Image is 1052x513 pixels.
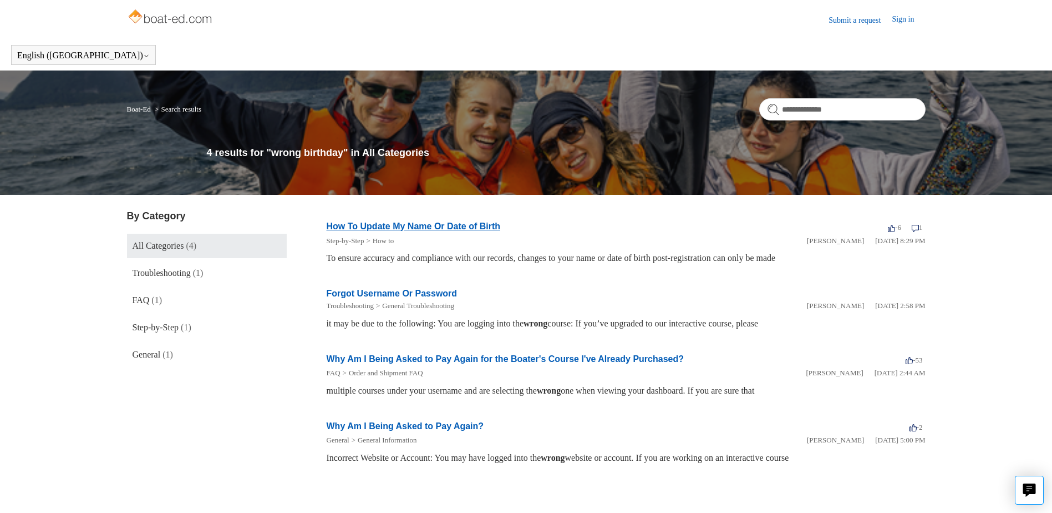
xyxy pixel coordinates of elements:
[875,436,925,444] time: 01/05/2024, 17:00
[807,435,864,446] li: [PERSON_NAME]
[181,323,191,332] span: (1)
[327,301,374,310] a: Troubleshooting
[537,386,561,395] em: wrong
[133,295,150,305] span: FAQ
[759,98,926,120] input: Search
[340,368,423,379] li: Order and Shipment FAQ
[327,451,926,465] div: Incorrect Website or Account: You may have logged into the website or account. If you are working...
[327,300,374,311] li: Troubleshooting
[127,234,287,258] a: All Categories (4)
[327,421,484,431] a: Why Am I Being Asked to Pay Again?
[807,235,864,247] li: [PERSON_NAME]
[327,384,926,398] div: multiple courses under your username and are selecting the one when viewing your dashboard. If yo...
[327,369,340,377] a: FAQ
[127,7,215,29] img: Boat-Ed Help Center home page
[1015,476,1044,505] button: Live chat
[358,436,416,444] a: General Information
[806,368,863,379] li: [PERSON_NAME]
[133,350,161,359] span: General
[888,223,901,232] span: -6
[153,105,201,113] li: Search results
[327,436,349,444] a: General
[906,356,922,364] span: -53
[875,301,925,310] time: 05/20/2025, 14:58
[193,268,204,278] span: (1)
[541,453,565,462] em: wrong
[373,237,394,245] a: How to
[133,268,191,278] span: Troubleshooting
[364,235,394,247] li: How to
[133,323,179,332] span: Step-by-Step
[327,237,364,245] a: Step-by-Step
[151,295,162,305] span: (1)
[912,223,923,232] span: 1
[17,51,150,61] button: English ([GEOGRAPHIC_DATA])
[382,301,454,310] a: General Troubleshooting
[892,13,925,27] a: Sign in
[875,237,925,245] time: 03/15/2022, 20:29
[186,241,196,250] span: (4)
[327,252,926,265] div: To ensure accuracy and compliance with our records, changes to your name or date of birth post-re...
[909,423,923,431] span: -2
[127,209,287,224] h3: By Category
[127,105,153,113] li: Boat-Ed
[524,319,547,328] em: wrong
[127,105,151,113] a: Boat-Ed
[875,369,926,377] time: 03/16/2022, 02:44
[327,222,501,231] a: How To Update My Name Or Date of Birth
[207,145,926,160] h1: 4 results for "wrong birthday" in All Categories
[327,435,349,446] li: General
[327,235,364,247] li: Step-by-Step
[133,241,184,250] span: All Categories
[127,261,287,285] a: Troubleshooting (1)
[349,435,417,446] li: General Information
[807,300,864,311] li: [PERSON_NAME]
[349,369,423,377] a: Order and Shipment FAQ
[327,354,684,364] a: Why Am I Being Asked to Pay Again for the Boater's Course I've Already Purchased?
[327,317,926,330] div: it may be due to the following: You are logging into the course: If you’ve upgraded to our intera...
[327,368,340,379] li: FAQ
[162,350,173,359] span: (1)
[374,300,454,311] li: General Troubleshooting
[127,343,287,367] a: General (1)
[829,14,892,26] a: Submit a request
[327,289,458,298] a: Forgot Username Or Password
[127,315,287,340] a: Step-by-Step (1)
[127,288,287,313] a: FAQ (1)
